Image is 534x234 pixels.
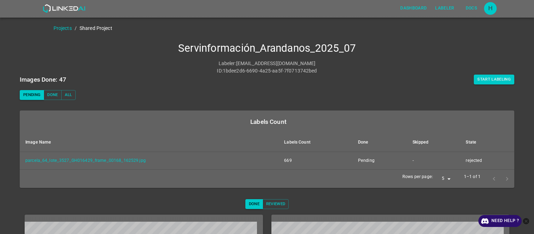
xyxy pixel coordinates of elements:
a: Need Help ? [478,215,522,227]
div: H [484,2,497,15]
img: LinkedAI [43,4,85,13]
p: [EMAIL_ADDRESS][DOMAIN_NAME] [236,60,316,67]
p: 1–1 of 1 [464,174,480,180]
button: All [61,90,76,100]
button: Start Labeling [474,75,514,84]
th: State [460,133,514,152]
p: Labeler : [219,60,236,67]
a: Labeler [431,1,458,15]
p: Rows per page: [402,174,433,180]
div: 5 [436,174,453,184]
h6: Images Done: 47 [20,75,66,84]
td: Pending [352,152,407,170]
td: 669 [278,152,352,170]
a: Dashboard [396,1,431,15]
div: Labels Count [25,117,511,127]
th: Skipped [407,133,460,152]
a: parcela_64_lote_3527_GH016429_frame_00168_162529.jpg [25,158,146,163]
button: Done [245,199,263,209]
p: 1bdee2d6-6690-4a25-aa5f-7f0713742bed [223,67,317,75]
td: rejected [460,152,514,170]
p: ID : [217,67,222,75]
button: Labeler [432,2,457,14]
button: Open settings [484,2,497,15]
th: Labels Count [278,133,352,152]
button: Reviewed [263,199,289,209]
th: Image Name [20,133,278,152]
td: - [407,152,460,170]
li: / [75,25,77,32]
button: Pending [20,90,44,100]
button: Dashboard [397,2,429,14]
button: Done [44,90,61,100]
button: close-help [522,215,530,227]
nav: breadcrumb [54,25,534,32]
a: Docs [459,1,484,15]
a: Projects [54,25,72,31]
p: Shared Project [80,25,112,32]
button: Docs [460,2,483,14]
th: Done [352,133,407,152]
h4: Servinformación_Arandanos_2025_07 [20,42,514,55]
